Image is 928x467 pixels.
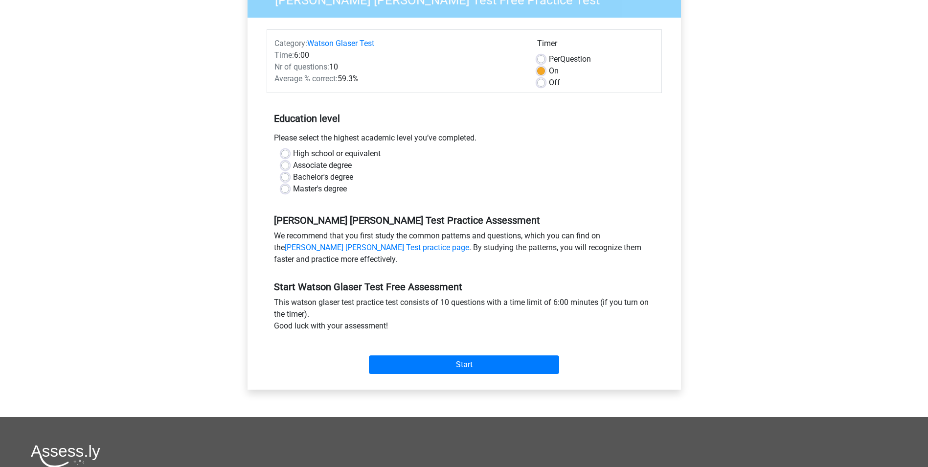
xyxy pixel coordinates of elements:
[537,38,654,53] div: Timer
[293,183,347,195] label: Master's degree
[274,39,307,48] span: Category:
[549,54,560,64] span: Per
[285,243,469,252] a: [PERSON_NAME] [PERSON_NAME] Test practice page
[293,171,353,183] label: Bachelor's degree
[267,297,662,336] div: This watson glaser test practice test consists of 10 questions with a time limit of 6:00 minutes ...
[267,61,530,73] div: 10
[274,50,294,60] span: Time:
[549,65,559,77] label: On
[307,39,374,48] a: Watson Glaser Test
[274,281,655,293] h5: Start Watson Glaser Test Free Assessment
[267,49,530,61] div: 6:00
[267,230,662,269] div: We recommend that you first study the common patterns and questions, which you can find on the . ...
[274,74,338,83] span: Average % correct:
[274,62,329,71] span: Nr of questions:
[274,214,655,226] h5: [PERSON_NAME] [PERSON_NAME] Test Practice Assessment
[293,148,381,160] label: High school or equivalent
[549,53,591,65] label: Question
[267,132,662,148] div: Please select the highest academic level you’ve completed.
[267,73,530,85] div: 59.3%
[274,109,655,128] h5: Education level
[549,77,560,89] label: Off
[369,355,559,374] input: Start
[293,160,352,171] label: Associate degree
